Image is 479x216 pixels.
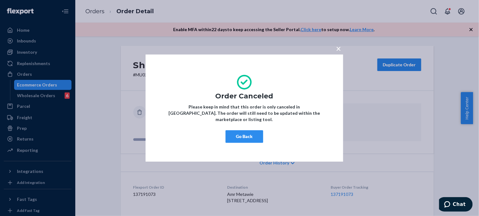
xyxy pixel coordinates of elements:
h1: Order Canceled [164,92,324,100]
span: × [336,43,341,54]
strong: Please keep in mind that this order is only canceled in [GEOGRAPHIC_DATA]. The order will still n... [168,104,320,122]
iframe: Opens a widget where you can chat to one of our agents [439,197,473,213]
button: Go Back [226,130,263,143]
